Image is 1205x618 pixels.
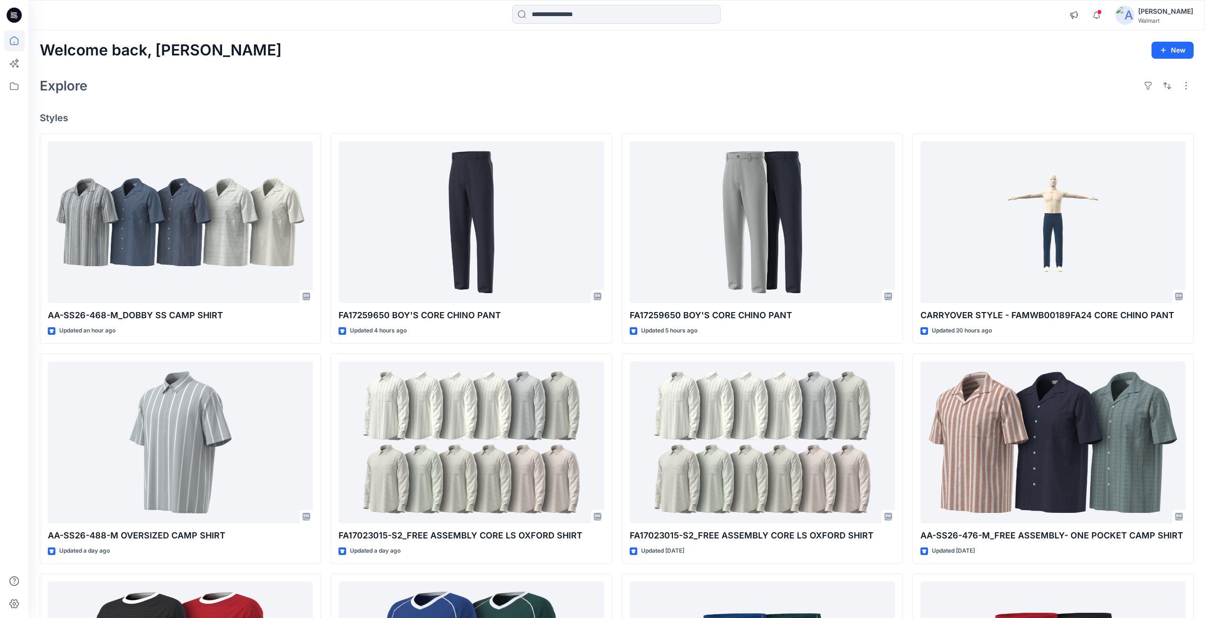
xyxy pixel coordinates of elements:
[350,326,407,336] p: Updated 4 hours ago
[48,529,313,542] p: AA-SS26-488-M OVERSIZED CAMP SHIRT
[932,546,975,556] p: Updated [DATE]
[920,141,1186,304] a: CARRYOVER STYLE - FAMWB00189FA24 CORE CHINO PANT
[630,141,895,304] a: FA17259650 BOY'S CORE CHINO PANT
[339,361,604,524] a: FA17023015-S2_FREE ASSEMBLY CORE LS OXFORD SHIRT
[48,361,313,524] a: AA-SS26-488-M OVERSIZED CAMP SHIRT
[40,42,282,59] h2: Welcome back, [PERSON_NAME]
[48,141,313,304] a: AA-SS26-468-M_DOBBY SS CAMP SHIRT
[1116,6,1134,25] img: avatar
[339,529,604,542] p: FA17023015-S2_FREE ASSEMBLY CORE LS OXFORD SHIRT
[1151,42,1194,59] button: New
[630,529,895,542] p: FA17023015-S2_FREE ASSEMBLY CORE LS OXFORD SHIRT
[920,309,1186,322] p: CARRYOVER STYLE - FAMWB00189FA24 CORE CHINO PANT
[59,546,110,556] p: Updated a day ago
[40,112,1194,124] h4: Styles
[40,78,88,93] h2: Explore
[641,546,684,556] p: Updated [DATE]
[339,141,604,304] a: FA17259650 BOY'S CORE CHINO PANT
[630,361,895,524] a: FA17023015-S2_FREE ASSEMBLY CORE LS OXFORD SHIRT
[920,361,1186,524] a: AA-SS26-476-M_FREE ASSEMBLY- ONE POCKET CAMP SHIRT
[1138,6,1193,17] div: [PERSON_NAME]
[350,546,401,556] p: Updated a day ago
[1138,17,1193,24] div: Walmart
[932,326,992,336] p: Updated 20 hours ago
[59,326,116,336] p: Updated an hour ago
[339,309,604,322] p: FA17259650 BOY'S CORE CHINO PANT
[630,309,895,322] p: FA17259650 BOY'S CORE CHINO PANT
[641,326,697,336] p: Updated 5 hours ago
[920,529,1186,542] p: AA-SS26-476-M_FREE ASSEMBLY- ONE POCKET CAMP SHIRT
[48,309,313,322] p: AA-SS26-468-M_DOBBY SS CAMP SHIRT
